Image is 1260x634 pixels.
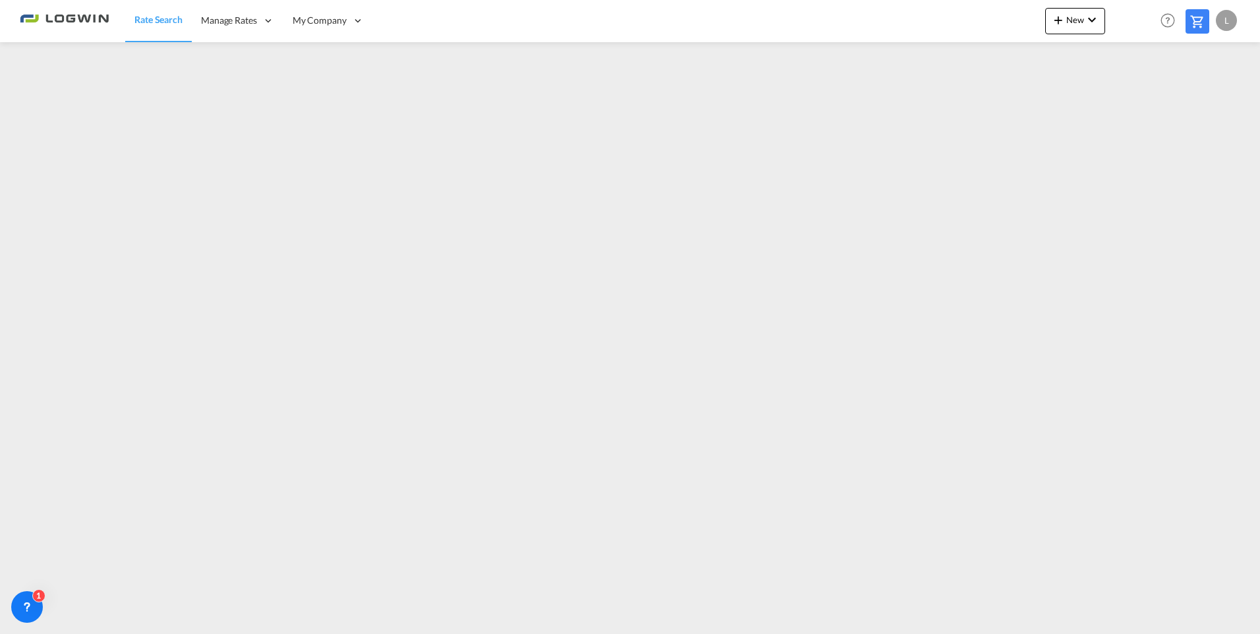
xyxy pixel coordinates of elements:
[1157,9,1186,33] div: Help
[1216,10,1237,31] div: L
[1050,14,1100,25] span: New
[134,14,183,25] span: Rate Search
[1084,12,1100,28] md-icon: icon-chevron-down
[1157,9,1179,32] span: Help
[201,14,257,27] span: Manage Rates
[293,14,347,27] span: My Company
[1045,8,1105,34] button: icon-plus 400-fgNewicon-chevron-down
[1050,12,1066,28] md-icon: icon-plus 400-fg
[20,6,109,36] img: 2761ae10d95411efa20a1f5e0282d2d7.png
